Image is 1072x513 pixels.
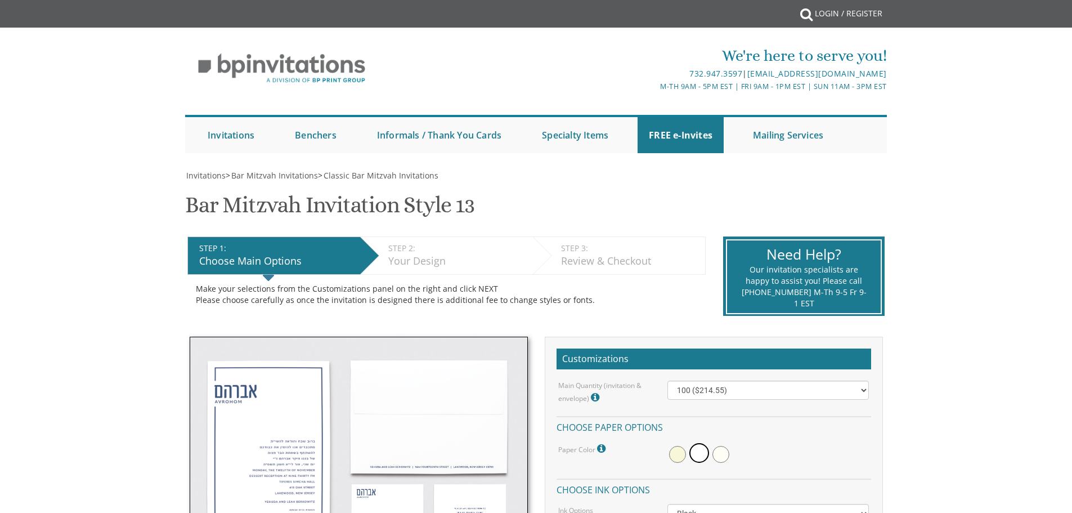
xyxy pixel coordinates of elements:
div: STEP 3: [561,243,699,254]
span: Classic Bar Mitzvah Invitations [324,170,438,181]
h1: Bar Mitzvah Invitation Style 13 [185,193,474,226]
div: STEP 1: [199,243,355,254]
div: We're here to serve you! [420,44,887,67]
a: Specialty Items [531,117,620,153]
div: M-Th 9am - 5pm EST | Fri 9am - 1pm EST | Sun 11am - 3pm EST [420,81,887,92]
h2: Customizations [557,349,871,370]
div: Review & Checkout [561,254,699,269]
span: Bar Mitzvah Invitations [231,170,318,181]
h4: Choose ink options [557,479,871,498]
div: Your Design [388,254,527,269]
div: Need Help? [741,244,867,265]
img: BP Invitation Loft [185,45,378,92]
span: Invitations [186,170,226,181]
label: Main Quantity (invitation & envelope) [558,381,651,405]
a: Mailing Services [742,117,835,153]
iframe: chat widget [1002,443,1072,496]
h4: Choose paper options [557,416,871,436]
a: 732.947.3597 [689,68,742,79]
span: > [318,170,438,181]
a: Benchers [284,117,348,153]
a: Classic Bar Mitzvah Invitations [322,170,438,181]
a: Invitations [185,170,226,181]
div: Choose Main Options [199,254,355,269]
div: Make your selections from the Customizations panel on the right and click NEXT Please choose care... [196,283,697,306]
a: FREE e-Invites [638,117,724,153]
div: Our invitation specialists are happy to assist you! Please call [PHONE_NUMBER] M-Th 9-5 Fr 9-1 EST [741,264,867,309]
a: Informals / Thank You Cards [366,117,513,153]
span: > [226,170,318,181]
label: Paper Color [558,441,608,456]
a: [EMAIL_ADDRESS][DOMAIN_NAME] [747,68,887,79]
div: STEP 2: [388,243,527,254]
a: Bar Mitzvah Invitations [230,170,318,181]
div: | [420,67,887,81]
a: Invitations [196,117,266,153]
